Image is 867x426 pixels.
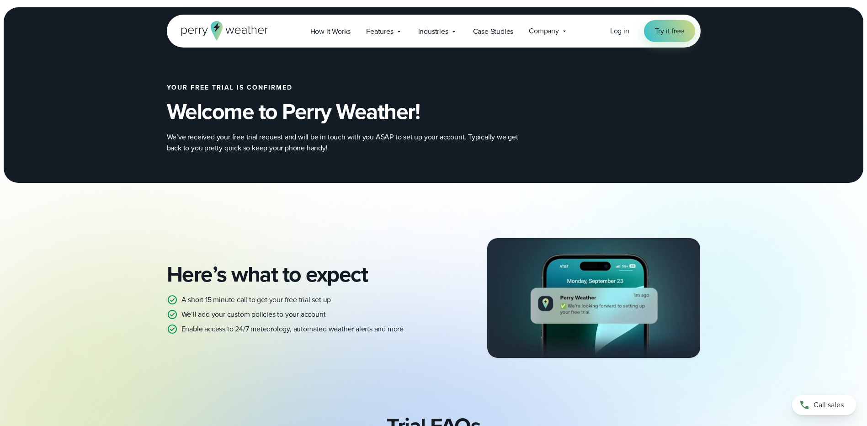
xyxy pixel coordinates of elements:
a: Call sales [792,395,856,415]
span: Company [529,26,559,37]
span: Log in [610,26,629,36]
a: Case Studies [465,22,521,41]
p: A short 15 minute call to get your free trial set up [181,294,331,305]
span: Industries [418,26,448,37]
p: Enable access to 24/7 meteorology, automated weather alerts and more [181,324,404,335]
a: Try it free [644,20,695,42]
h2: Your free trial is confirmed [167,84,564,91]
span: Call sales [814,399,844,410]
span: Try it free [655,26,684,37]
h2: Here’s what to expect [167,261,426,287]
a: How it Works [303,22,359,41]
p: We’ll add your custom policies to your account [181,309,326,320]
span: How it Works [310,26,351,37]
a: Log in [610,26,629,37]
p: We’ve received your free trial request and will be in touch with you ASAP to set up your account.... [167,132,532,154]
span: Features [366,26,393,37]
h2: Welcome to Perry Weather! [167,99,564,124]
span: Case Studies [473,26,514,37]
